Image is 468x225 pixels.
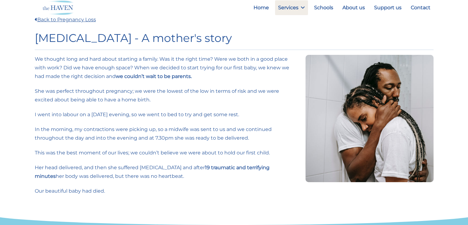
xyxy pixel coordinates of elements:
[35,187,298,195] p: Our beautiful baby had died.
[35,149,298,157] p: This was the best moment of our lives; we couldn’t believe we were about to hold our first child.
[311,0,336,15] a: Schools
[116,73,192,79] strong: we couldn’t wait to be parents.
[275,0,308,15] a: Services
[35,110,298,119] p: I went into labour on a [DATE] evening, so we went to bed to try and get some rest.
[306,55,434,182] img: Photo of a wistful mother and father hugging
[339,0,368,15] a: About us
[35,125,298,142] p: In the morning, my contractions were picking up, so a midwife was sent to us and we continued thr...
[35,31,434,45] h1: [MEDICAL_DATA] - A mother's story
[35,17,96,22] a: Back to Pregnancy Loss
[35,55,298,81] p: We thought long and hard about starting a family. Was it the right time? Were we both in a good p...
[35,87,298,104] p: She was perfect throughout pregnancy; we were the lowest of the low in terms of risk and we were ...
[371,0,405,15] a: Support us
[408,0,434,15] a: Contact
[35,163,298,181] p: Her head delivered, and then she suffered [MEDICAL_DATA] and after her body was delivered, but th...
[250,0,272,15] a: Home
